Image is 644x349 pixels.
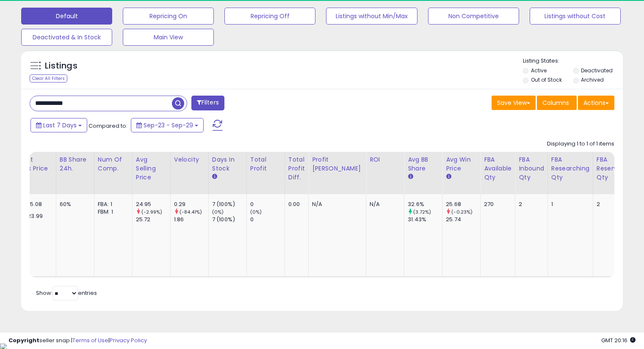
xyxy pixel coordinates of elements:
[547,140,614,148] div: Displaying 1 to 1 of 1 items
[43,121,77,129] span: Last 7 Days
[250,155,281,173] div: Total Profit
[131,118,204,132] button: Sep-23 - Sep-29
[370,155,401,164] div: ROI
[312,201,359,208] div: N/A
[578,96,614,110] button: Actions
[8,336,39,344] strong: Copyright
[98,208,126,216] div: FBM: 1
[408,173,413,181] small: Avg BB Share.
[492,96,536,110] button: Save View
[136,155,167,182] div: Avg Selling Price
[597,201,622,208] div: 2
[288,201,302,208] div: 0.00
[250,209,262,215] small: (0%)
[537,96,577,110] button: Columns
[60,201,88,208] div: 60%
[88,122,127,130] span: Compared to:
[523,57,623,65] p: Listing States:
[408,216,442,223] div: 31.43%
[28,212,43,220] span: 23.99
[530,8,621,25] button: Listings without Cost
[45,60,77,72] h5: Listings
[21,8,112,25] button: Default
[312,155,362,173] div: Profit [PERSON_NAME]
[8,337,147,345] div: seller snap | |
[597,155,625,182] div: FBA Reserved Qty
[123,29,214,46] button: Main View
[326,8,417,25] button: Listings without Min/Max
[581,76,604,83] label: Archived
[191,96,224,110] button: Filters
[30,118,87,132] button: Last 7 Days
[212,155,243,173] div: Days In Stock
[144,121,193,129] span: Sep-23 - Sep-29
[551,201,586,208] div: 1
[601,336,636,344] span: 2025-10-7 20:16 GMT
[581,67,613,74] label: Deactivated
[413,209,431,215] small: (3.72%)
[98,201,126,208] div: FBA: 1
[451,209,473,215] small: (-0.23%)
[531,76,562,83] label: Out of Stock
[9,155,53,173] div: Current Buybox Price
[446,155,477,173] div: Avg Win Price
[136,216,170,223] div: 25.72
[484,201,509,208] div: 270
[484,155,511,182] div: FBA Available Qty
[212,173,217,181] small: Days In Stock.
[428,8,519,25] button: Non Competitive
[551,155,589,182] div: FBA Researching Qty
[60,155,91,173] div: BB Share 24h.
[174,216,208,223] div: 1.86
[212,201,246,208] div: 7 (100%)
[180,209,202,215] small: (-84.41%)
[98,155,129,173] div: Num of Comp.
[531,67,547,74] label: Active
[36,289,97,297] span: Show: entries
[519,155,544,182] div: FBA inbound Qty
[224,8,315,25] button: Repricing Off
[212,209,224,215] small: (0%)
[288,155,305,182] div: Total Profit Diff.
[110,336,147,344] a: Privacy Policy
[123,8,214,25] button: Repricing On
[370,201,398,208] div: N/A
[174,201,208,208] div: 0.29
[72,336,108,344] a: Terms of Use
[408,201,442,208] div: 32.6%
[250,201,285,208] div: 0
[141,209,162,215] small: (-2.99%)
[27,200,42,208] span: 25.08
[250,216,285,223] div: 0
[408,155,439,173] div: Avg BB Share
[30,74,67,82] div: Clear All Filters
[174,155,205,164] div: Velocity
[446,216,480,223] div: 25.74
[446,173,451,181] small: Avg Win Price.
[136,201,170,208] div: 24.95
[519,201,541,208] div: 2
[212,216,246,223] div: 7 (100%)
[446,201,480,208] div: 25.68
[542,99,569,107] span: Columns
[21,29,112,46] button: Deactivated & In Stock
